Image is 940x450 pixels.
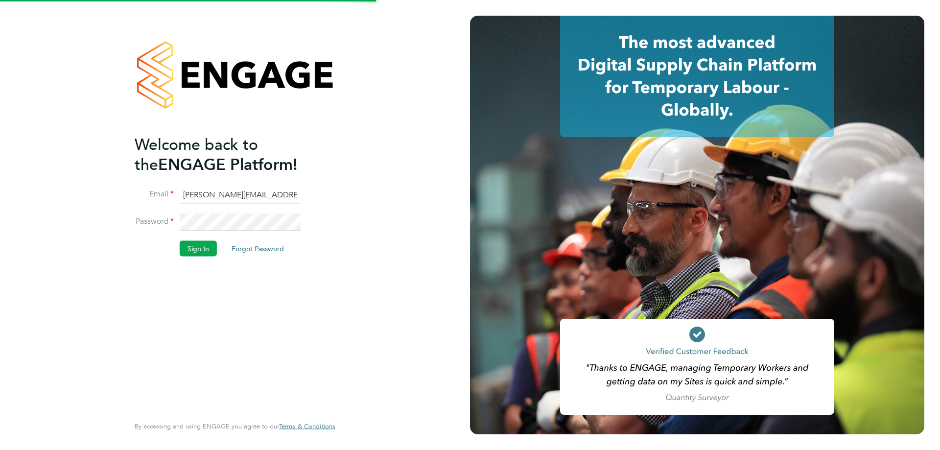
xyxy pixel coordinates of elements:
button: Forgot Password [224,241,292,257]
a: Terms & Conditions [279,423,335,430]
span: By accessing and using ENGAGE you agree to our [135,422,335,430]
span: Welcome back to the [135,135,258,174]
button: Sign In [180,241,217,257]
label: Email [135,189,174,199]
span: Terms & Conditions [279,422,335,430]
input: Enter your work email... [180,186,301,204]
label: Password [135,216,174,227]
h2: ENGAGE Platform! [135,134,326,174]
